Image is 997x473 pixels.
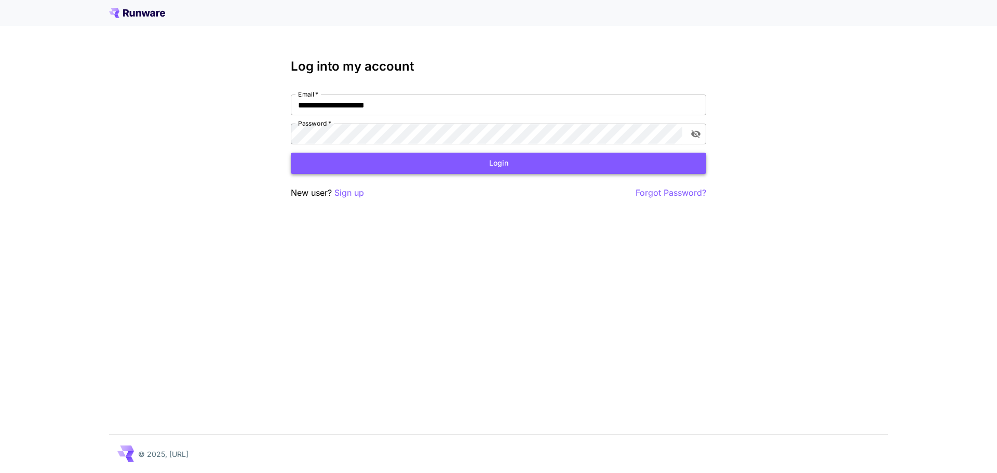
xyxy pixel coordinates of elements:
[138,449,188,460] p: © 2025, [URL]
[291,186,364,199] p: New user?
[291,153,706,174] button: Login
[298,90,318,99] label: Email
[636,186,706,199] button: Forgot Password?
[291,59,706,74] h3: Log into my account
[298,119,331,128] label: Password
[334,186,364,199] button: Sign up
[686,125,705,143] button: toggle password visibility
